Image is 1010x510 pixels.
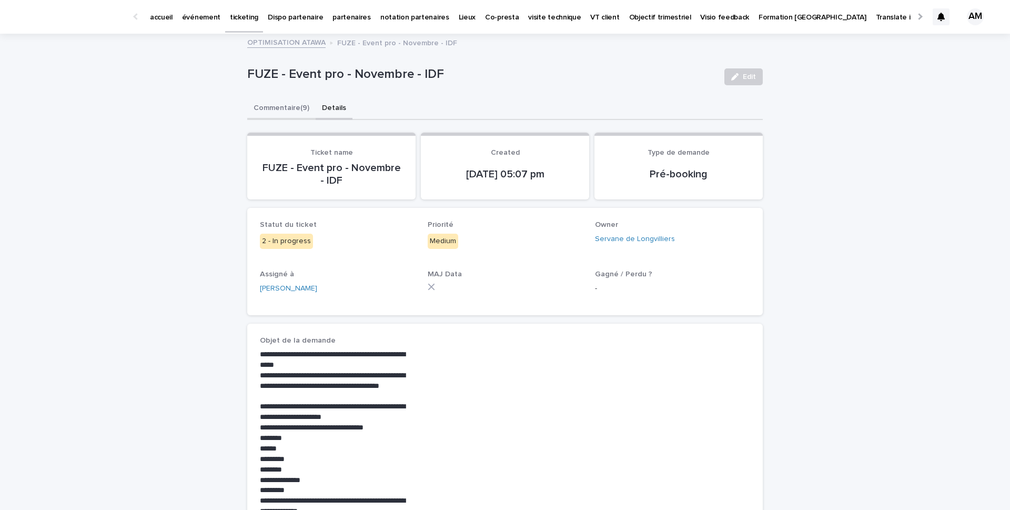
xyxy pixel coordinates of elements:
span: Objet de la demande [260,337,336,344]
span: Owner [595,221,618,228]
button: Edit [724,68,763,85]
p: Pré-booking [607,168,750,181]
span: Edit [743,73,756,81]
span: Assigné à [260,271,294,278]
p: FUZE - Event pro - Novembre - IDF [260,162,403,187]
a: [PERSON_NAME] [260,283,317,294]
button: Commentaire (9) [247,98,316,120]
div: Medium [428,234,458,249]
span: Ticket name [310,149,353,156]
div: 2 - In progress [260,234,313,249]
span: Gagné / Perdu ? [595,271,652,278]
span: Type de demande [648,149,710,156]
span: Priorité [428,221,453,228]
p: [DATE] 05:07 pm [433,168,577,181]
span: Created [491,149,520,156]
p: FUZE - Event pro - Novembre - IDF [247,67,716,82]
img: Ls34BcGeRexTGTNfXpUC [21,6,123,27]
a: OPTIMISATION ATAWA [247,36,326,48]
button: Details [316,98,352,120]
div: AM [967,8,984,25]
span: MAJ Data [428,271,462,278]
p: FUZE - Event pro - Novembre - IDF [337,36,457,48]
span: Statut du ticket [260,221,317,228]
a: Servane de Longvilliers [595,234,675,245]
p: - [595,283,750,294]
